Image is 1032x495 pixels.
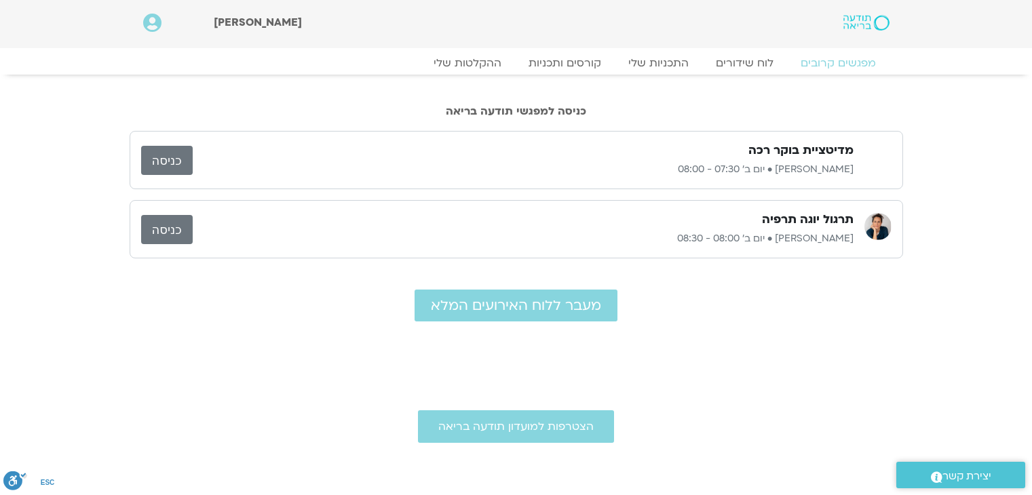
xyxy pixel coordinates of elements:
[942,467,991,486] span: יצירת קשר
[193,231,854,247] p: [PERSON_NAME] • יום ב׳ 08:00 - 08:30
[896,462,1025,488] a: יצירת קשר
[141,146,193,175] a: כניסה
[420,56,515,70] a: ההקלטות שלי
[762,212,854,228] h3: תרגול יוגה תרפיה
[438,420,594,433] span: הצטרפות למועדון תודעה בריאה
[431,298,601,313] span: מעבר ללוח האירועים המלא
[214,15,302,30] span: [PERSON_NAME]
[787,56,890,70] a: מפגשים קרובים
[864,144,892,171] img: אורי דאובר
[615,56,702,70] a: התכניות שלי
[748,142,854,159] h3: מדיטציית בוקר רכה
[193,161,854,178] p: [PERSON_NAME] • יום ב׳ 07:30 - 08:00
[143,56,890,70] nav: Menu
[864,213,892,240] img: יעל אלנברג
[141,215,193,244] a: כניסה
[418,410,614,443] a: הצטרפות למועדון תודעה בריאה
[130,105,903,117] h2: כניסה למפגשי תודעה בריאה
[415,290,617,321] a: מעבר ללוח האירועים המלא
[515,56,615,70] a: קורסים ותכניות
[702,56,787,70] a: לוח שידורים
